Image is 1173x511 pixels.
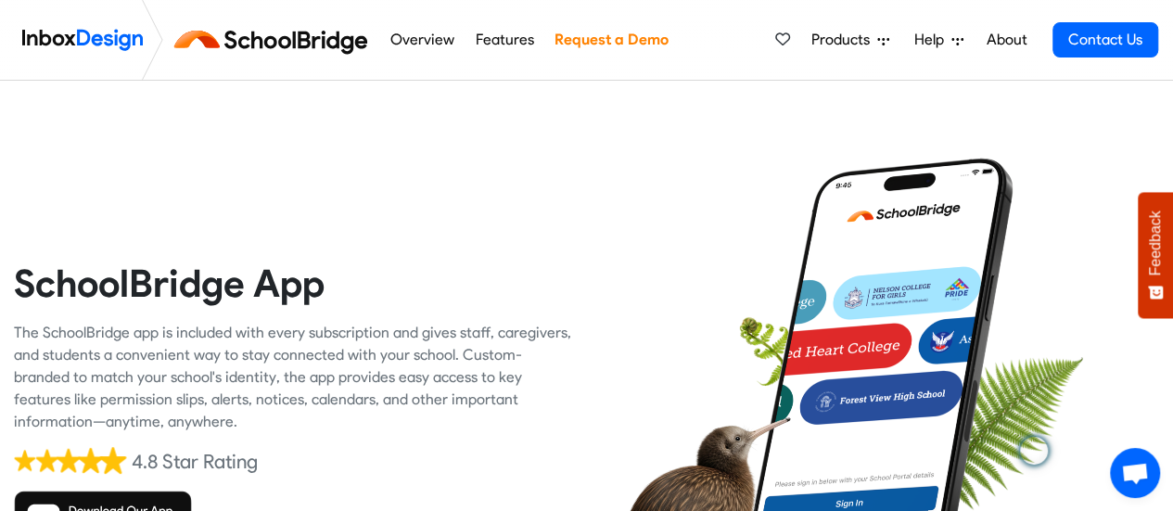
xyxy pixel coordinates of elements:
[1147,211,1164,275] span: Feedback
[549,21,673,58] a: Request a Demo
[1110,448,1160,498] div: Open chat
[1052,22,1158,57] a: Contact Us
[470,21,539,58] a: Features
[14,260,573,307] heading: SchoolBridge App
[132,448,258,476] div: 4.8 Star Rating
[907,21,971,58] a: Help
[171,18,379,62] img: schoolbridge logo
[1138,192,1173,318] button: Feedback - Show survey
[914,29,951,51] span: Help
[385,21,459,58] a: Overview
[811,29,877,51] span: Products
[981,21,1032,58] a: About
[804,21,897,58] a: Products
[14,322,573,433] div: The SchoolBridge app is included with every subscription and gives staff, caregivers, and student...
